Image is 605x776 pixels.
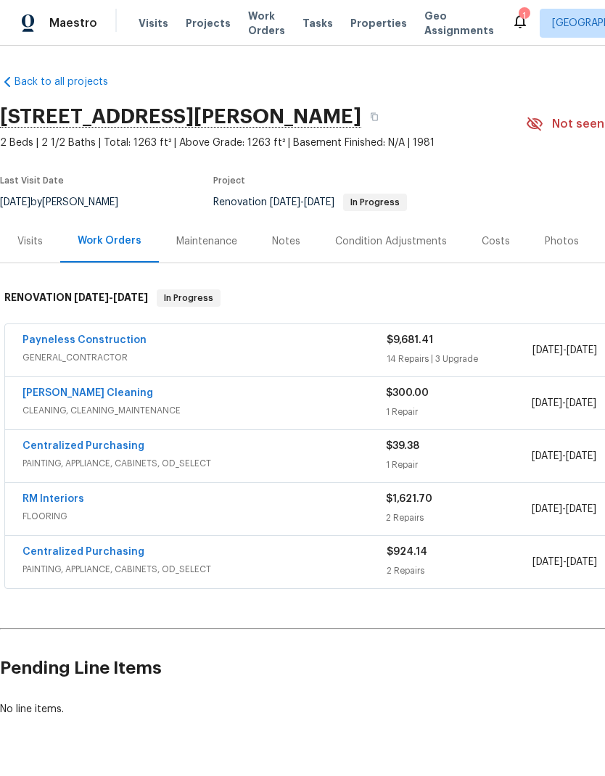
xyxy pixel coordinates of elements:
[113,292,148,302] span: [DATE]
[386,511,531,525] div: 2 Repairs
[22,388,153,398] a: [PERSON_NAME] Cleaning
[532,555,597,569] span: -
[424,9,494,38] span: Geo Assignments
[139,16,168,30] span: Visits
[22,547,144,557] a: Centralized Purchasing
[22,562,387,577] span: PAINTING, APPLIANCE, CABINETS, OD_SELECT
[22,350,387,365] span: GENERAL_CONTRACTOR
[22,509,386,524] span: FLOORING
[158,291,219,305] span: In Progress
[361,104,387,130] button: Copy Address
[532,557,563,567] span: [DATE]
[532,502,596,516] span: -
[248,9,285,38] span: Work Orders
[519,9,529,23] div: 1
[567,557,597,567] span: [DATE]
[22,441,144,451] a: Centralized Purchasing
[532,343,597,358] span: -
[345,198,406,207] span: In Progress
[350,16,407,30] span: Properties
[304,197,334,207] span: [DATE]
[567,345,597,355] span: [DATE]
[335,234,447,249] div: Condition Adjustments
[532,449,596,463] span: -
[566,451,596,461] span: [DATE]
[176,234,237,249] div: Maintenance
[386,388,429,398] span: $300.00
[22,494,84,504] a: RM Interiors
[386,458,531,472] div: 1 Repair
[270,197,334,207] span: -
[49,16,97,30] span: Maestro
[532,398,562,408] span: [DATE]
[386,494,432,504] span: $1,621.70
[482,234,510,249] div: Costs
[532,396,596,410] span: -
[213,176,245,185] span: Project
[532,504,562,514] span: [DATE]
[387,564,532,578] div: 2 Repairs
[387,547,427,557] span: $924.14
[186,16,231,30] span: Projects
[22,403,386,418] span: CLEANING, CLEANING_MAINTENANCE
[386,441,419,451] span: $39.38
[302,18,333,28] span: Tasks
[532,345,563,355] span: [DATE]
[566,504,596,514] span: [DATE]
[566,398,596,408] span: [DATE]
[213,197,407,207] span: Renovation
[78,234,141,248] div: Work Orders
[386,405,531,419] div: 1 Repair
[532,451,562,461] span: [DATE]
[387,335,433,345] span: $9,681.41
[272,234,300,249] div: Notes
[4,289,148,307] h6: RENOVATION
[545,234,579,249] div: Photos
[22,335,147,345] a: Payneless Construction
[74,292,109,302] span: [DATE]
[270,197,300,207] span: [DATE]
[74,292,148,302] span: -
[17,234,43,249] div: Visits
[387,352,532,366] div: 14 Repairs | 3 Upgrade
[22,456,386,471] span: PAINTING, APPLIANCE, CABINETS, OD_SELECT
